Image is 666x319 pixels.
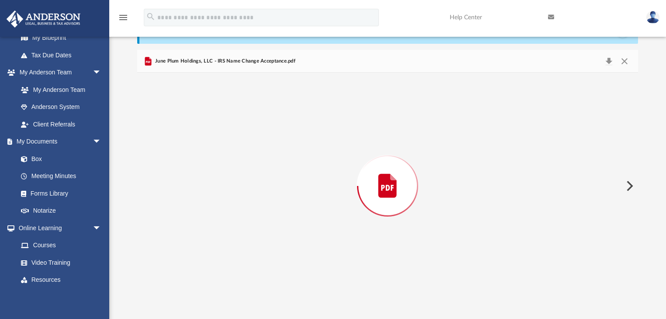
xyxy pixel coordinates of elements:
[93,219,110,237] span: arrow_drop_down
[12,81,106,98] a: My Anderson Team
[93,64,110,82] span: arrow_drop_down
[12,254,106,271] a: Video Training
[118,17,128,23] a: menu
[4,11,83,28] img: Anderson Advisors Platinum Portal
[146,12,156,21] i: search
[646,11,659,24] img: User Pic
[153,57,295,65] span: June Plum Holdings, LLC - IRS Name Change Acceptance.pdf
[12,150,106,168] a: Box
[6,133,110,151] a: My Documentsarrow_drop_down
[12,202,110,220] a: Notarize
[137,50,638,299] div: Preview
[12,271,110,289] a: Resources
[6,219,110,237] a: Online Learningarrow_drop_down
[12,237,110,254] a: Courses
[93,288,110,306] span: arrow_drop_down
[12,29,110,47] a: My Blueprint
[6,64,110,81] a: My Anderson Teamarrow_drop_down
[12,168,110,185] a: Meeting Minutes
[619,174,638,198] button: Next File
[12,46,114,64] a: Tax Due Dates
[601,55,617,67] button: Download
[93,133,110,151] span: arrow_drop_down
[118,12,128,23] i: menu
[617,55,632,67] button: Close
[12,116,110,133] a: Client Referrals
[12,185,106,202] a: Forms Library
[6,288,114,306] a: Billingarrow_drop_down
[12,98,110,116] a: Anderson System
